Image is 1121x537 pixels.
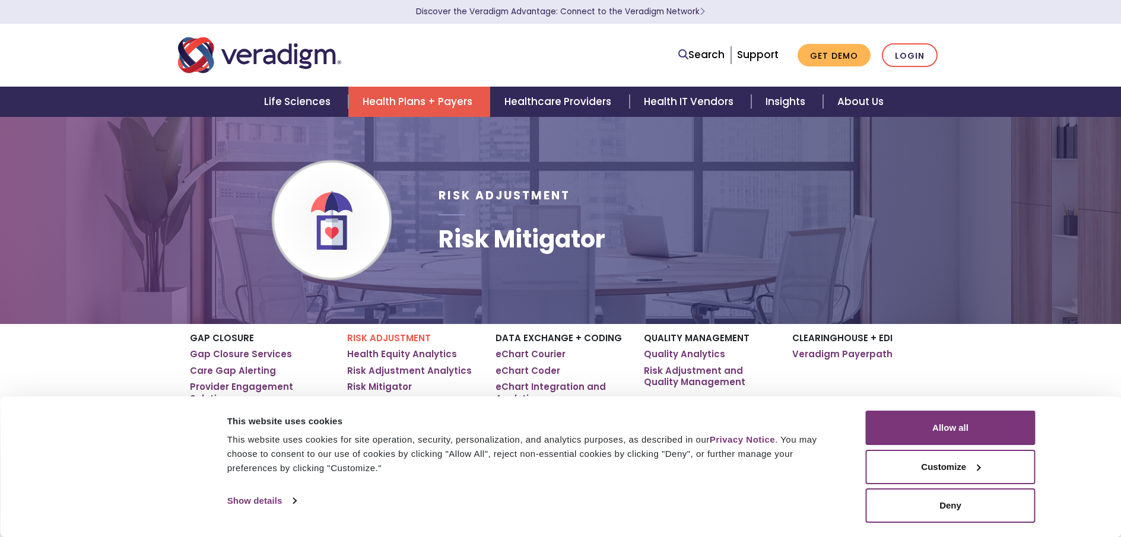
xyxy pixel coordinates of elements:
a: eChart Integration and Analytics [496,381,626,404]
a: Care Gap Alerting [190,365,276,377]
div: This website uses cookies for site operation, security, personalization, and analytics purposes, ... [227,433,839,475]
a: Provider Engagement Solutions [190,381,329,404]
a: Discover the Veradigm Advantage: Connect to the Veradigm NetworkLearn More [416,6,705,17]
button: Allow all [866,411,1036,445]
a: eChart Courier [496,348,566,360]
a: Show details [227,492,296,510]
a: Risk Mitigator [347,381,412,393]
a: Health Equity Analytics [347,348,457,360]
a: Get Demo [798,44,871,67]
a: eChart Coder [496,365,560,377]
a: Risk Adjustment Analytics [347,365,472,377]
a: Privacy Notice [710,434,775,444]
a: Gap Closure Services [190,348,292,360]
a: About Us [823,87,898,117]
a: Login [882,43,938,68]
a: Life Sciences [250,87,348,117]
span: Learn More [700,6,705,17]
a: Insights [751,87,823,117]
h1: Risk Mitigator [439,225,605,253]
a: Risk Adjustment and Quality Management [644,365,774,388]
a: Search [678,47,725,63]
a: Quality Analytics [644,348,725,360]
a: Support [737,47,779,62]
a: Health IT Vendors [630,87,751,117]
a: Veradigm Payerpath [792,348,893,360]
a: Healthcare Providers [490,87,629,117]
button: Customize [866,450,1036,484]
img: Veradigm logo [178,36,341,75]
button: Deny [866,488,1036,523]
div: This website uses cookies [227,414,839,428]
a: Health Plans + Payers [348,87,490,117]
span: Risk Adjustment [439,188,570,204]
